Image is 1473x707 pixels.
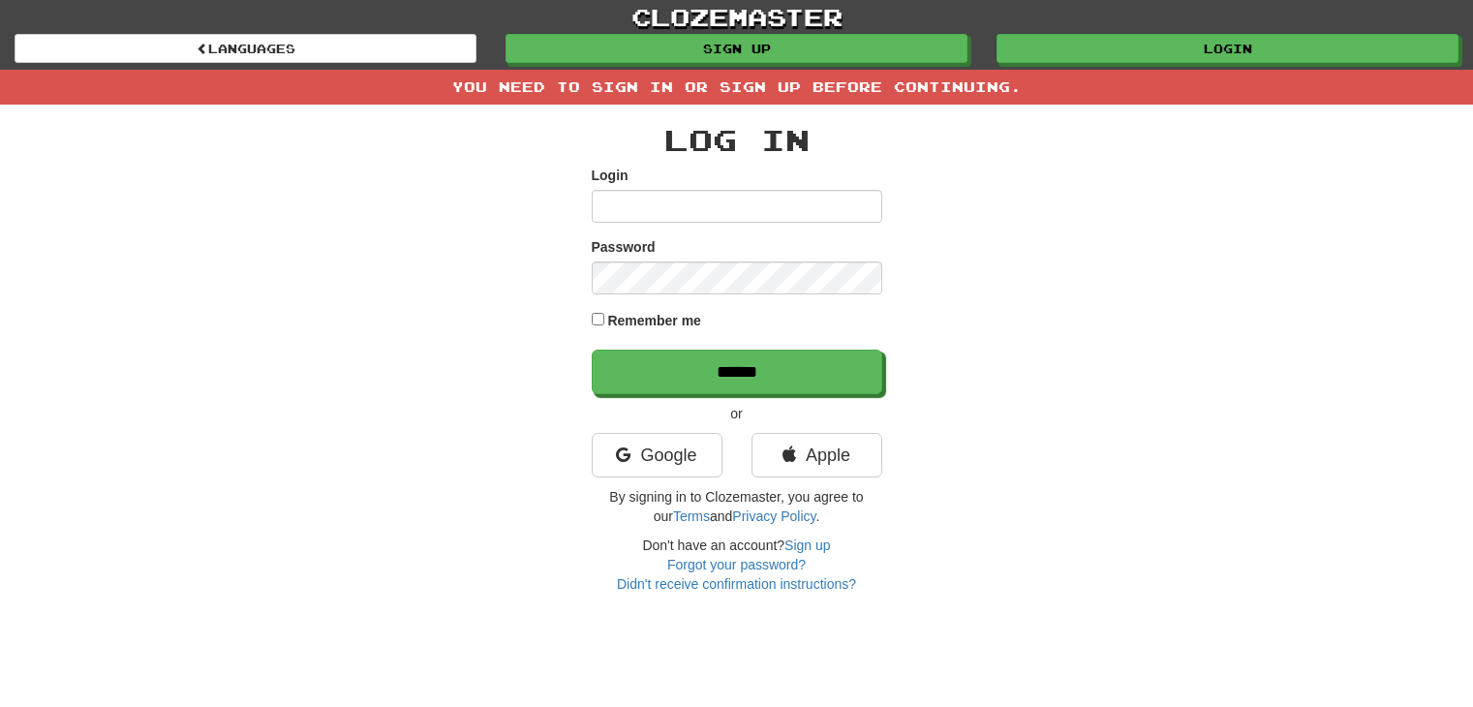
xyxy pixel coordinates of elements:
[784,538,830,553] a: Sign up
[506,34,967,63] a: Sign up
[592,124,882,156] h2: Log In
[667,557,806,572] a: Forgot your password?
[15,34,476,63] a: Languages
[997,34,1458,63] a: Login
[592,237,656,257] label: Password
[592,433,722,477] a: Google
[592,166,629,185] label: Login
[592,536,882,594] div: Don't have an account?
[752,433,882,477] a: Apple
[592,404,882,423] p: or
[607,311,701,330] label: Remember me
[673,508,710,524] a: Terms
[592,487,882,526] p: By signing in to Clozemaster, you agree to our and .
[617,576,856,592] a: Didn't receive confirmation instructions?
[732,508,815,524] a: Privacy Policy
